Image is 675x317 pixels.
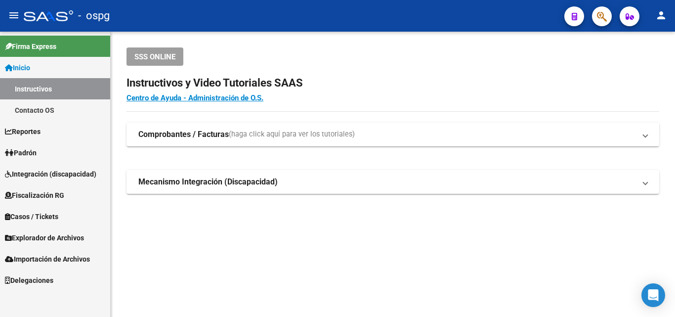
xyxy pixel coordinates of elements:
[127,93,263,102] a: Centro de Ayuda - Administración de O.S.
[5,41,56,52] span: Firma Express
[655,9,667,21] mat-icon: person
[641,283,665,307] div: Open Intercom Messenger
[5,190,64,201] span: Fiscalización RG
[138,177,278,187] strong: Mecanismo Integración (Discapacidad)
[5,232,84,243] span: Explorador de Archivos
[5,147,37,158] span: Padrón
[138,129,229,140] strong: Comprobantes / Facturas
[5,254,90,265] span: Importación de Archivos
[78,5,110,27] span: - ospg
[8,9,20,21] mat-icon: menu
[127,47,183,66] button: SSS ONLINE
[5,126,41,137] span: Reportes
[134,52,175,61] span: SSS ONLINE
[127,170,659,194] mat-expansion-panel-header: Mecanismo Integración (Discapacidad)
[5,62,30,73] span: Inicio
[127,74,659,92] h2: Instructivos y Video Tutoriales SAAS
[5,169,96,180] span: Integración (discapacidad)
[127,123,659,146] mat-expansion-panel-header: Comprobantes / Facturas(haga click aquí para ver los tutoriales)
[5,211,58,222] span: Casos / Tickets
[229,129,355,140] span: (haga click aquí para ver los tutoriales)
[5,275,53,286] span: Delegaciones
